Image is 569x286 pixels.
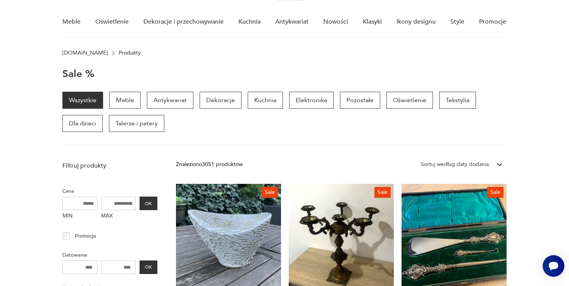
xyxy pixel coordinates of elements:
[62,7,81,37] a: Meble
[62,69,95,79] h1: Sale %
[248,92,283,109] a: Kuchnia
[289,92,334,109] a: Elektronika
[143,7,224,37] a: Dekoracje i przechowywanie
[200,92,241,109] a: Dekoracje
[95,7,129,37] a: Oświetlenie
[450,7,464,37] a: Style
[75,232,96,240] p: Promocja
[140,260,157,274] button: OK
[62,161,157,170] p: Filtruj produkty
[62,187,157,195] p: Cena
[109,92,141,109] a: Meble
[363,7,382,37] a: Klasyki
[62,210,97,223] label: MIN
[101,210,136,223] label: MAX
[386,92,433,109] a: Oświetlenie
[543,255,564,277] iframe: Smartsupp widget button
[421,160,489,169] div: Sortuj według daty dodania
[62,50,108,56] a: [DOMAIN_NAME]
[340,92,380,109] a: Pozostałe
[323,7,348,37] a: Nowości
[397,7,436,37] a: Ikony designu
[439,92,476,109] a: Tekstylia
[238,7,260,37] a: Kuchnia
[109,115,164,132] a: Talerze i patery
[140,197,157,210] button: OK
[62,251,157,259] p: Datowanie
[147,92,193,109] a: Antykwariat
[119,50,141,56] p: Produkty
[479,7,506,37] a: Promocje
[62,115,103,132] a: Dla dzieci
[62,92,103,109] a: Wszystkie
[176,160,243,169] div: Znaleziono 3051 produktów
[275,7,309,37] a: Antykwariat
